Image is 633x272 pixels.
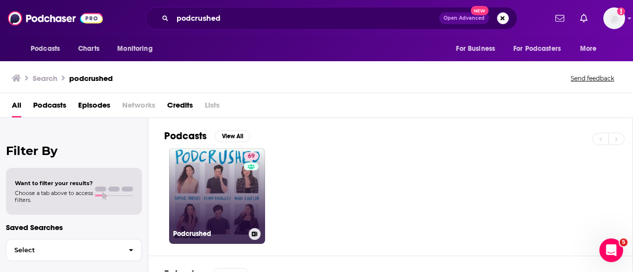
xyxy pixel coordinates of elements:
a: Show notifications dropdown [551,10,568,27]
span: Select [6,247,121,253]
span: Open Advanced [444,16,485,21]
button: Select [6,239,142,261]
span: More [580,42,597,56]
h3: Search [33,74,57,83]
button: open menu [507,39,575,58]
span: Monitoring [117,42,152,56]
span: Choose a tab above to access filters. [15,190,93,203]
button: open menu [573,39,609,58]
h2: Filter By [6,144,142,158]
button: View All [215,130,250,142]
a: PodcastsView All [164,130,250,142]
span: New [471,6,489,15]
span: Networks [122,97,155,117]
span: 69 [248,152,255,161]
p: Saved Searches [6,223,142,232]
h3: Podcrushed [173,230,245,238]
a: Credits [167,97,193,117]
a: 69 [244,152,259,160]
button: Open AdvancedNew [439,12,489,24]
span: Lists [205,97,220,117]
h3: podcrushed [69,74,113,83]
button: open menu [110,39,165,58]
div: Search podcasts, credits, & more... [145,7,517,30]
span: Logged in as lilifeinberg [603,7,625,29]
button: open menu [449,39,507,58]
span: For Business [456,42,495,56]
input: Search podcasts, credits, & more... [173,10,439,26]
a: Podcasts [33,97,66,117]
button: open menu [24,39,73,58]
img: Podchaser - Follow, Share and Rate Podcasts [8,9,103,28]
h2: Podcasts [164,130,207,142]
button: Show profile menu [603,7,625,29]
span: Podcasts [31,42,60,56]
a: Charts [72,39,105,58]
a: 69Podcrushed [169,148,265,244]
iframe: Intercom live chat [599,238,623,262]
span: 5 [620,238,628,246]
img: User Profile [603,7,625,29]
span: Want to filter your results? [15,180,93,187]
a: Episodes [78,97,110,117]
button: Send feedback [568,74,617,82]
svg: Add a profile image [617,7,625,15]
span: For Podcasters [513,42,561,56]
span: Charts [78,42,99,56]
a: All [12,97,21,117]
a: Show notifications dropdown [576,10,591,27]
